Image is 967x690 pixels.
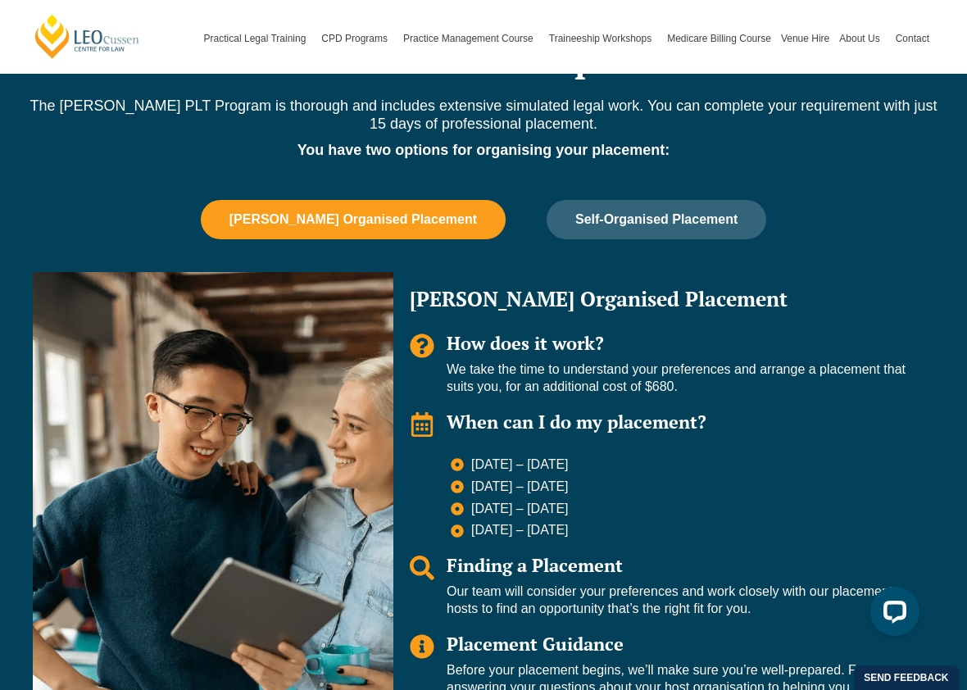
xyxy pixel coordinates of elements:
[575,212,738,227] span: Self-Organised Placement
[25,97,942,133] p: The [PERSON_NAME] PLT Program is thorough and includes extensive simulated legal work. You can co...
[33,13,142,60] a: [PERSON_NAME] Centre for Law
[229,212,477,227] span: [PERSON_NAME] Organised Placement
[467,501,569,518] span: [DATE] – [DATE]
[447,410,706,434] span: When can I do my placement?
[316,3,398,74] a: CPD Programs
[447,361,918,396] p: We take the time to understand your preferences and arrange a placement that suits you, for an ad...
[467,456,569,474] span: [DATE] – [DATE]
[662,3,776,74] a: Medicare Billing Course
[410,288,918,309] h2: [PERSON_NAME] Organised Placement
[398,3,544,74] a: Practice Management Course
[467,479,569,496] span: [DATE] – [DATE]
[447,553,623,577] span: Finding a Placement
[297,142,670,158] strong: You have two options for organising your placement:
[467,522,569,539] span: [DATE] – [DATE]
[447,331,604,355] span: How does it work?
[447,583,918,618] p: Our team will consider your preferences and work closely with our placement hosts to find an oppo...
[891,3,934,74] a: Contact
[447,632,624,656] span: Placement Guidance
[834,3,890,74] a: About Us
[25,39,942,79] h2: PLT Placement Options
[857,580,926,649] iframe: LiveChat chat widget
[776,3,834,74] a: Venue Hire
[544,3,662,74] a: Traineeship Workshops
[199,3,317,74] a: Practical Legal Training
